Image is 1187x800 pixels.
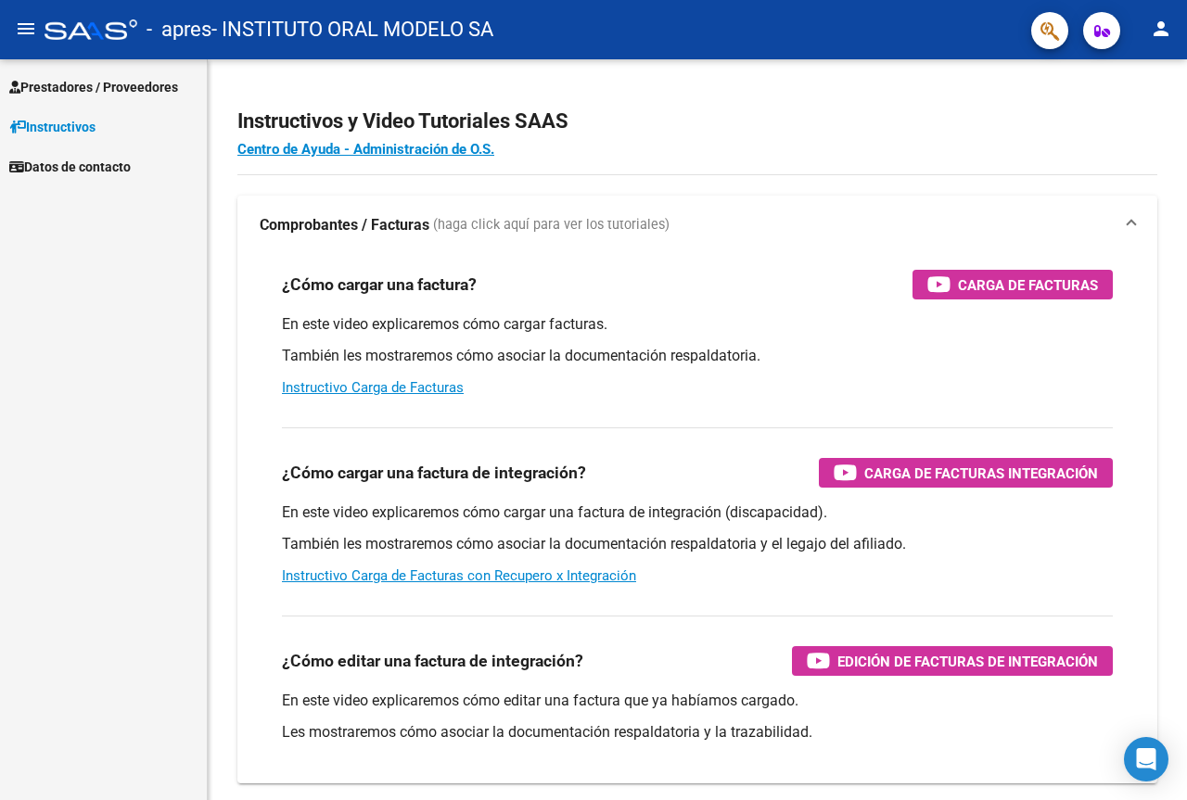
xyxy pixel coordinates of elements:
button: Carga de Facturas [913,270,1113,299]
span: Prestadores / Proveedores [9,77,178,97]
p: En este video explicaremos cómo cargar facturas. [282,314,1113,335]
span: Instructivos [9,117,96,137]
a: Instructivo Carga de Facturas [282,379,464,396]
span: - INSTITUTO ORAL MODELO SA [211,9,493,50]
h3: ¿Cómo cargar una factura de integración? [282,460,586,486]
p: En este video explicaremos cómo cargar una factura de integración (discapacidad). [282,502,1113,523]
span: (haga click aquí para ver los tutoriales) [433,215,670,235]
h2: Instructivos y Video Tutoriales SAAS [237,104,1157,139]
div: Comprobantes / Facturas (haga click aquí para ver los tutoriales) [237,255,1157,783]
a: Instructivo Carga de Facturas con Recupero x Integración [282,567,636,584]
p: También les mostraremos cómo asociar la documentación respaldatoria. [282,346,1113,366]
span: Carga de Facturas [958,273,1098,297]
mat-icon: menu [15,18,37,40]
p: También les mostraremos cómo asociar la documentación respaldatoria y el legajo del afiliado. [282,534,1113,554]
span: Carga de Facturas Integración [864,462,1098,485]
h3: ¿Cómo editar una factura de integración? [282,648,583,674]
span: Edición de Facturas de integración [837,650,1098,673]
p: Les mostraremos cómo asociar la documentación respaldatoria y la trazabilidad. [282,722,1113,743]
button: Carga de Facturas Integración [819,458,1113,488]
mat-icon: person [1150,18,1172,40]
div: Open Intercom Messenger [1124,737,1168,781]
button: Edición de Facturas de integración [792,646,1113,676]
span: Datos de contacto [9,157,131,177]
span: - apres [147,9,211,50]
strong: Comprobantes / Facturas [260,215,429,235]
h3: ¿Cómo cargar una factura? [282,272,477,298]
mat-expansion-panel-header: Comprobantes / Facturas (haga click aquí para ver los tutoriales) [237,196,1157,255]
p: En este video explicaremos cómo editar una factura que ya habíamos cargado. [282,691,1113,711]
a: Centro de Ayuda - Administración de O.S. [237,141,494,158]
